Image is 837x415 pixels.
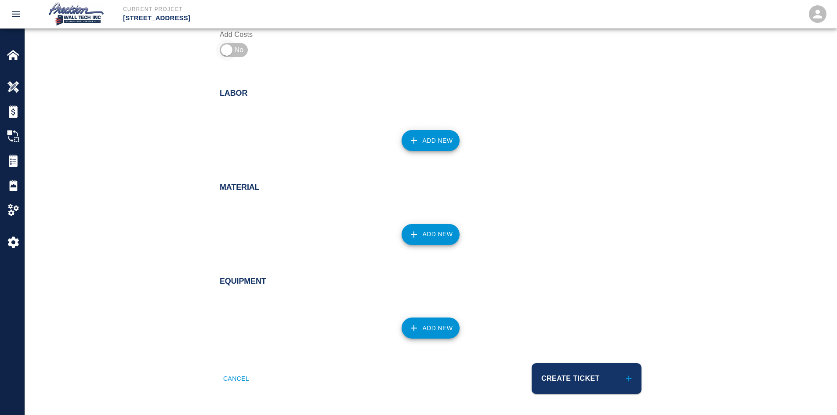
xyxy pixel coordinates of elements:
p: [STREET_ADDRESS] [123,13,466,23]
button: Add New [402,318,460,339]
button: Create Ticket [532,363,641,394]
h2: Labor [220,89,641,98]
h2: Equipment [220,277,641,286]
img: Precision Wall Tech, Inc. [47,2,105,26]
button: Add New [402,130,460,151]
iframe: Chat Widget [793,373,837,415]
p: Current Project [123,5,466,13]
button: Add New [402,224,460,245]
h2: Material [220,183,641,192]
label: Add Costs [220,29,317,40]
button: Cancel [220,363,253,394]
button: open drawer [5,4,26,25]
